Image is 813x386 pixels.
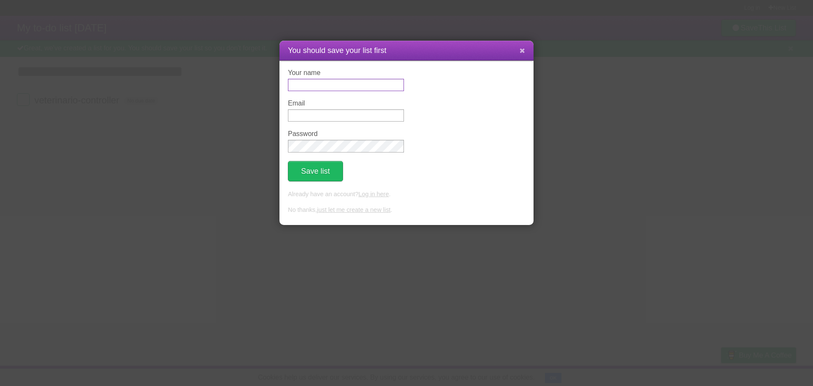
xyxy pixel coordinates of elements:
h1: You should save your list first [288,45,525,56]
label: Email [288,100,404,107]
p: Already have an account? . [288,190,525,199]
p: No thanks, . [288,205,525,215]
label: Password [288,130,404,138]
a: just let me create a new list [317,206,391,213]
label: Your name [288,69,404,77]
a: Log in here [358,191,389,197]
button: Save list [288,161,343,181]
